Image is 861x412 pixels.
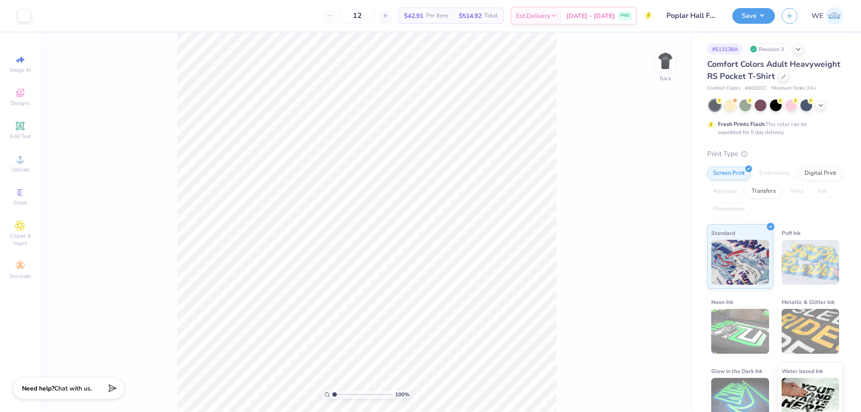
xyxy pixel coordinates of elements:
[9,133,31,140] span: Add Text
[711,228,735,238] span: Standard
[657,52,674,70] img: Back
[782,228,800,238] span: Puff Ink
[707,59,840,82] span: Comfort Colors Adult Heavyweight RS Pocket T-Shirt
[707,167,751,180] div: Screen Print
[707,203,751,216] div: Rhinestones
[745,85,767,92] span: # 6030CC
[812,185,833,198] div: Foil
[753,167,796,180] div: Embroidery
[746,185,782,198] div: Transfers
[484,11,498,21] span: Total
[395,390,409,399] span: 100 %
[459,11,482,21] span: $514.92
[11,166,29,173] span: Upload
[9,273,31,280] span: Decorate
[516,11,550,21] span: Est. Delivery
[10,100,30,107] span: Designs
[812,7,843,25] a: WE
[799,167,842,180] div: Digital Print
[782,366,823,376] span: Water based Ink
[707,85,740,92] span: Comfort Colors
[748,43,789,55] div: Revision 3
[782,297,835,307] span: Metallic & Glitter Ink
[4,232,36,247] span: Clipart & logos
[826,7,843,25] img: Werrine Empeynado
[660,74,671,82] div: Back
[718,121,765,128] strong: Fresh Prints Flash:
[707,185,743,198] div: Applique
[782,309,839,354] img: Metallic & Glitter Ink
[771,85,816,92] span: Minimum Order: 24 +
[660,7,726,25] input: Untitled Design
[340,8,375,24] input: – –
[620,13,630,19] span: FREE
[784,185,809,198] div: Vinyl
[426,11,448,21] span: Per Item
[707,149,843,159] div: Print Type
[782,240,839,285] img: Puff Ink
[718,120,828,136] div: This color can be expedited for 5 day delivery.
[711,297,733,307] span: Neon Ink
[812,11,823,21] span: WE
[711,366,762,376] span: Glow in the Dark Ink
[732,8,775,24] button: Save
[566,11,615,21] span: [DATE] - [DATE]
[13,199,27,206] span: Greek
[10,66,31,74] span: Image AI
[54,384,92,393] span: Chat with us.
[711,309,769,354] img: Neon Ink
[711,240,769,285] img: Standard
[707,43,743,55] div: # 513138A
[404,11,423,21] span: $42.91
[22,384,54,393] strong: Need help?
